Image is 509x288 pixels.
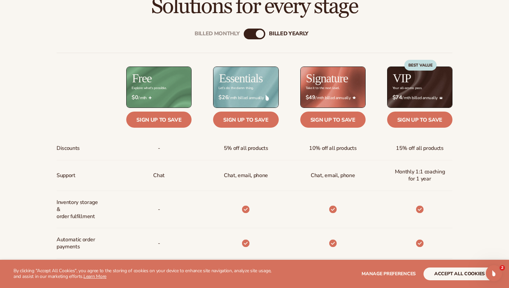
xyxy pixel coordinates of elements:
h2: VIP [393,72,411,84]
span: Automatic order payments [57,234,101,253]
span: Support [57,169,75,182]
h2: Signature [306,72,348,84]
span: 5% off all products [224,142,268,155]
img: Free_Icon_bb6e7c7e-73f8-44bd-8ed0-223ea0fc522e.png [148,96,152,99]
div: Billed Monthly [195,31,240,37]
img: Essentials_BG_9050f826-5aa9-47d9-a362-757b82c62641.jpg [213,67,278,108]
span: Inventory storage & order fulfillment [57,196,101,222]
span: / mth billed annually [218,94,273,101]
a: Sign up to save [387,112,452,128]
span: 2 [500,265,505,271]
img: Star_6.png [352,96,356,99]
p: Chat, email, phone [224,169,268,182]
img: VIP_BG_199964bd-3653-43bc-8a67-789d2d7717b9.jpg [387,67,452,108]
div: billed Yearly [269,31,308,37]
div: Take it to the next level. [306,86,340,90]
a: Sign up to save [213,112,278,128]
button: Manage preferences [362,268,416,280]
div: Your all-access pass. [393,86,422,90]
p: By clicking "Accept All Cookies", you agree to the storing of cookies on your device to enhance s... [13,268,276,280]
span: Chat, email, phone [311,169,355,182]
iframe: Intercom live chat [486,265,502,281]
span: - [158,237,160,250]
img: Crown_2d87c031-1b5a-4345-8312-a4356ddcde98.png [439,96,443,99]
div: Explore what's possible. [132,86,166,90]
span: - [158,142,160,155]
span: Manage preferences [362,271,416,277]
span: / mth [132,94,186,101]
span: / mth billed annually [393,94,447,101]
div: Let’s do the damn thing. [218,86,253,90]
img: drop.png [266,95,269,101]
button: accept all cookies [423,268,496,280]
a: Sign up to save [300,112,366,128]
span: Monthly 1:1 coaching for 1 year [393,166,447,185]
strong: $49 [306,94,315,101]
strong: $74 [393,94,402,101]
a: Learn More [83,273,106,280]
h2: Essentials [219,72,263,84]
img: free_bg.png [127,67,191,108]
div: BEST VALUE [404,60,437,71]
h2: Free [132,72,151,84]
span: 15% off all products [396,142,444,155]
p: - [158,203,160,216]
span: / mth billed annually [306,94,360,101]
span: Discounts [57,142,80,155]
strong: $26 [218,94,228,101]
a: Sign up to save [126,112,192,128]
span: 10% off all products [309,142,357,155]
strong: $0 [132,94,138,101]
p: Chat [153,169,165,182]
img: Signature_BG_eeb718c8-65ac-49e3-a4e5-327c6aa73146.jpg [301,67,365,108]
